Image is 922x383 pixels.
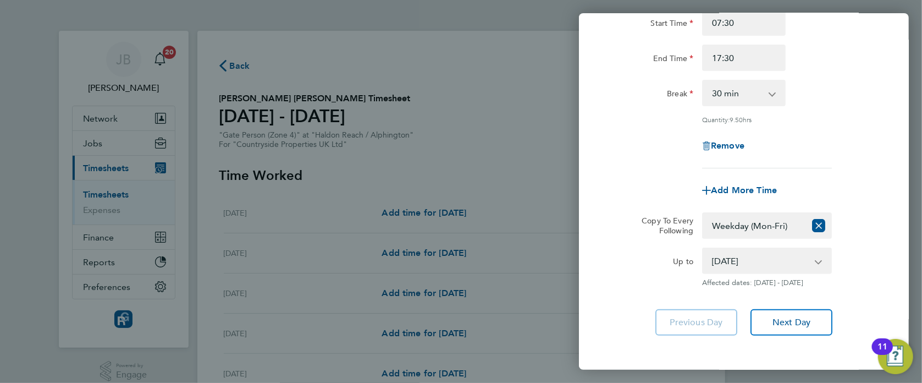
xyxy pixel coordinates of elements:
span: 9.50 [730,115,743,124]
span: Next Day [772,317,810,328]
button: Open Resource Center, 11 new notifications [878,339,913,374]
label: Copy To Every Following [633,216,693,236]
button: Remove [702,141,744,150]
button: Add More Time [702,186,777,195]
input: E.g. 08:00 [702,9,786,36]
div: Quantity: hrs [702,115,832,124]
input: E.g. 18:00 [702,45,786,71]
span: Affected dates: [DATE] - [DATE] [702,278,832,287]
label: End Time [653,53,693,67]
span: Add More Time [711,185,777,195]
label: Start Time [650,18,693,31]
span: Remove [711,140,744,151]
label: Break [667,89,693,102]
label: Up to [673,256,693,270]
button: Next Day [750,309,832,336]
button: Reset selection [812,214,825,238]
div: 11 [877,347,887,361]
